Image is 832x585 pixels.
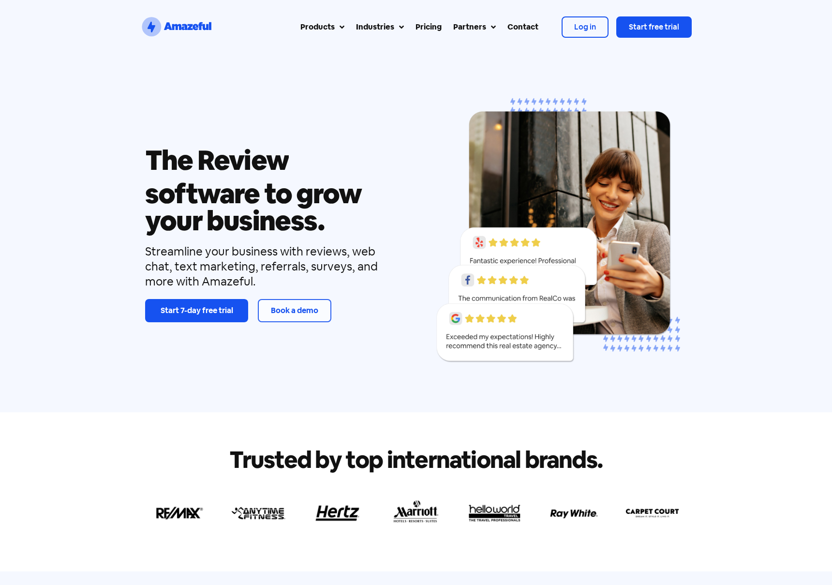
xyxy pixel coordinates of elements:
[145,244,402,289] div: Streamline your business with reviews, web chat, text marketing, referrals, surveys, and more wit...
[416,21,442,33] div: Pricing
[453,21,486,33] div: Partners
[574,22,596,32] span: Log in
[507,21,538,33] div: Contact
[430,90,687,376] img: Reviews 2
[350,15,410,39] a: Industries
[271,305,318,315] span: Book a demo
[562,16,609,38] a: Log in
[430,90,687,376] div: 1 of 5
[140,15,213,39] a: SVG link
[258,299,331,322] a: Book a demo
[410,15,447,39] a: Pricing
[145,180,402,234] h1: software to grow your business.
[145,299,248,322] a: Start 7-day free trial
[145,448,687,471] h2: Trusted by top international brands.
[447,15,502,39] a: Partners
[502,15,544,39] a: Contact
[295,15,350,39] a: Products
[300,21,335,33] div: Products
[145,144,193,176] span: The
[629,22,679,32] span: Start free trial
[356,21,394,33] div: Industries
[161,305,233,315] span: Start 7-day free trial
[616,16,692,38] a: Start free trial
